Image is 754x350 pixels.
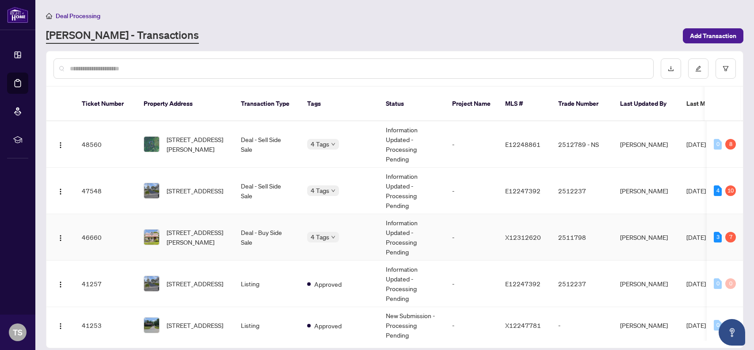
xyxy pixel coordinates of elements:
[688,58,708,79] button: edit
[686,233,706,241] span: [DATE]
[57,323,64,330] img: Logo
[686,187,706,195] span: [DATE]
[300,87,379,121] th: Tags
[23,23,146,30] div: Domain: [PERSON_NAME][DOMAIN_NAME]
[234,87,300,121] th: Transaction Type
[686,99,740,108] span: Last Modified Date
[551,307,613,344] td: -
[75,214,137,261] td: 46660
[551,87,613,121] th: Trade Number
[331,188,335,193] span: down
[13,326,23,338] span: TS
[445,261,498,307] td: -
[14,23,21,30] img: website_grey.svg
[716,58,736,79] button: filter
[98,52,149,58] div: Keywords by Traffic
[686,280,706,288] span: [DATE]
[24,51,31,58] img: tab_domain_overview_orange.svg
[505,187,541,195] span: E12247392
[144,318,159,333] img: thumbnail-img
[613,121,679,168] td: [PERSON_NAME]
[445,214,498,261] td: -
[613,261,679,307] td: [PERSON_NAME]
[57,281,64,288] img: Logo
[379,214,445,261] td: Information Updated - Processing Pending
[75,87,137,121] th: Ticket Number
[53,318,68,332] button: Logo
[57,188,64,195] img: Logo
[75,307,137,344] td: 41253
[144,276,159,291] img: thumbnail-img
[88,51,95,58] img: tab_keywords_by_traffic_grey.svg
[379,121,445,168] td: Information Updated - Processing Pending
[613,307,679,344] td: [PERSON_NAME]
[551,214,613,261] td: 2511798
[311,232,329,242] span: 4 Tags
[505,280,541,288] span: E12247392
[551,168,613,214] td: 2512237
[714,278,722,289] div: 0
[714,139,722,150] div: 0
[7,7,28,23] img: logo
[613,214,679,261] td: [PERSON_NAME]
[234,214,300,261] td: Deal - Buy Side Sale
[379,307,445,344] td: New Submission - Processing Pending
[53,277,68,291] button: Logo
[690,29,736,43] span: Add Transaction
[25,14,43,21] div: v 4.0.25
[314,321,342,331] span: Approved
[234,121,300,168] td: Deal - Sell Side Sale
[34,52,79,58] div: Domain Overview
[56,12,100,20] span: Deal Processing
[714,320,722,331] div: 0
[714,185,722,196] div: 4
[144,183,159,198] img: thumbnail-img
[167,320,223,330] span: [STREET_ADDRESS]
[551,261,613,307] td: 2512237
[57,142,64,149] img: Logo
[167,186,223,196] span: [STREET_ADDRESS]
[613,168,679,214] td: [PERSON_NAME]
[445,87,498,121] th: Project Name
[695,65,701,72] span: edit
[668,65,674,72] span: download
[498,87,551,121] th: MLS #
[75,121,137,168] td: 48560
[314,279,342,289] span: Approved
[234,307,300,344] td: Listing
[46,28,199,44] a: [PERSON_NAME] - Transactions
[723,65,729,72] span: filter
[137,87,234,121] th: Property Address
[57,235,64,242] img: Logo
[75,261,137,307] td: 41257
[661,58,681,79] button: download
[331,142,335,146] span: down
[683,28,743,43] button: Add Transaction
[14,14,21,21] img: logo_orange.svg
[379,261,445,307] td: Information Updated - Processing Pending
[234,261,300,307] td: Listing
[144,137,159,152] img: thumbnail-img
[144,230,159,245] img: thumbnail-img
[505,140,541,148] span: E12248861
[379,87,445,121] th: Status
[551,121,613,168] td: 2512789 - NS
[379,168,445,214] td: Information Updated - Processing Pending
[53,230,68,244] button: Logo
[445,307,498,344] td: -
[53,137,68,151] button: Logo
[725,232,736,242] div: 7
[167,135,227,154] span: [STREET_ADDRESS][PERSON_NAME]
[46,13,52,19] span: home
[505,321,541,329] span: X12247781
[686,140,706,148] span: [DATE]
[167,227,227,247] span: [STREET_ADDRESS][PERSON_NAME]
[505,233,541,241] span: X12312620
[725,139,736,150] div: 8
[725,185,736,196] div: 10
[719,319,745,346] button: Open asap
[234,168,300,214] td: Deal - Sell Side Sale
[311,185,329,196] span: 4 Tags
[686,321,706,329] span: [DATE]
[167,279,223,288] span: [STREET_ADDRESS]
